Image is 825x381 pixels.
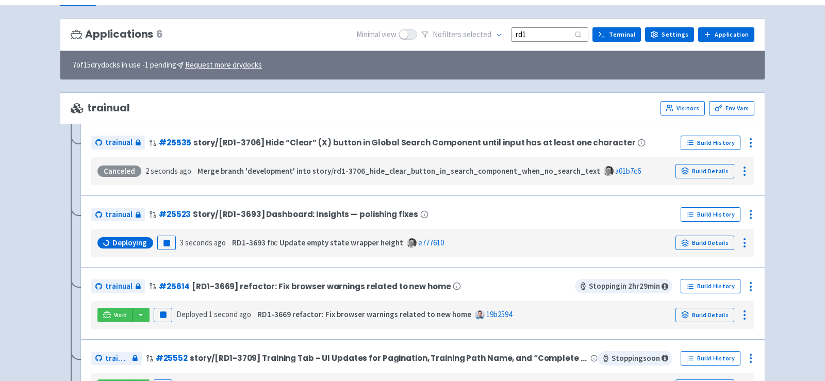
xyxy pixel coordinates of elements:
button: Pause [154,308,172,322]
a: Visitors [661,101,705,115]
strong: RD1-3693 fix: Update empty state wrapper height [232,238,403,247]
span: 7 of 15 drydocks in use - 1 pending [73,59,262,71]
span: Story/[RD1-3693] Dashboard: Insights — polishing fixes [193,210,418,219]
span: Visit [114,311,127,319]
span: trainual [105,280,133,292]
a: Terminal [592,27,641,42]
span: trainual [105,137,133,148]
a: Build History [681,207,740,222]
u: Request more drydocks [185,60,262,70]
a: Env Vars [709,101,754,115]
time: 2 seconds ago [145,166,191,176]
time: 1 second ago [209,309,251,319]
a: trainual [91,208,145,222]
a: e777610 [418,238,444,247]
strong: RD1-3669 refactor: Fix browser warnings related to new home [257,309,471,319]
span: selected [463,29,491,39]
a: Build Details [675,236,734,250]
span: story/[RD1-3706] Hide “Clear” (X) button in Global Search Component until input has at least one ... [193,138,635,147]
div: Canceled [97,165,141,177]
time: 3 seconds ago [180,238,226,247]
a: a01b7c6 [615,166,641,176]
a: trainual [91,352,142,366]
a: #25552 [156,353,188,363]
span: Stopping in 2 hr 29 min [575,279,672,293]
span: No filter s [433,29,491,41]
span: trainual [105,209,133,221]
a: #25523 [159,209,191,220]
a: Settings [645,27,694,42]
button: Pause [157,236,176,250]
strong: Merge branch 'development' into story/rd1-3706_hide_clear_button_in_search_component_when_no_sear... [197,166,600,176]
input: Search... [511,27,588,41]
a: #25535 [159,137,191,148]
a: trainual [91,136,145,150]
a: Build History [681,351,740,366]
h3: Applications [71,28,163,40]
a: trainual [91,279,145,293]
span: Stopping soon [598,351,672,366]
a: Build Details [675,308,734,322]
a: Build Details [675,164,734,178]
a: Application [698,27,754,42]
span: trainual [71,102,130,114]
a: 19b2594 [486,309,512,319]
a: Build History [681,279,740,293]
a: #25614 [159,281,190,292]
a: Build History [681,136,740,150]
span: story/[RD1-3709] Training Tab – UI Updates for Pagination, Training Path Name, and “Complete in O... [190,354,588,362]
span: trainual [105,353,129,365]
a: Visit [97,308,133,322]
span: Deploying [112,238,147,248]
span: [RD1-3669] refactor: Fix browser warnings related to new home [192,282,451,291]
span: Deployed [176,309,251,319]
span: 6 [156,28,163,40]
span: Minimal view [356,29,397,41]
